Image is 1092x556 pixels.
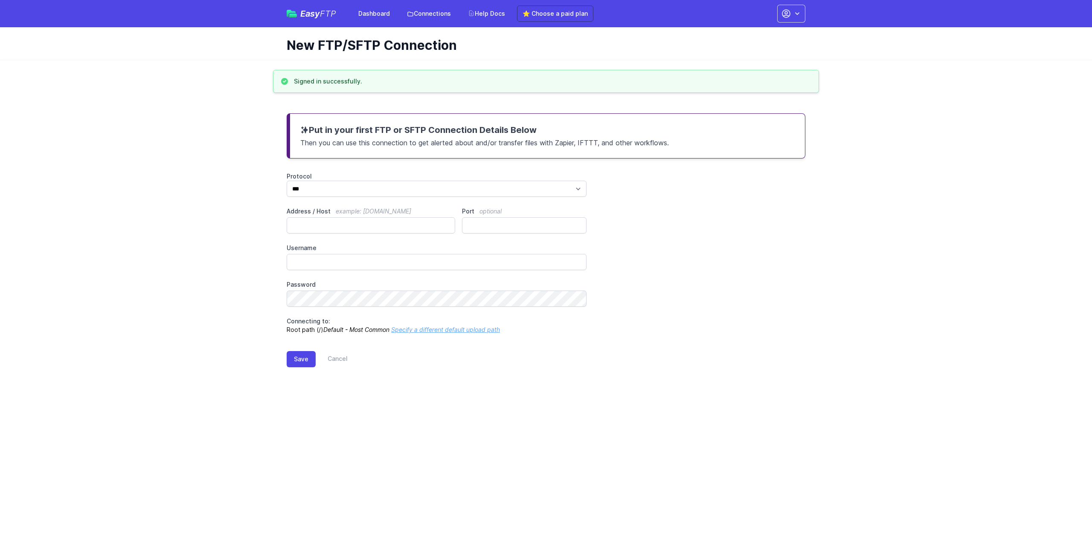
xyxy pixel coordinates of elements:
[517,6,593,22] a: ⭐ Choose a paid plan
[323,326,389,333] i: Default - Most Common
[287,317,330,325] span: Connecting to:
[462,207,587,216] label: Port
[391,326,500,333] a: Specify a different default upload path
[300,136,795,148] p: Then you can use this connection to get alerted about and/or transfer files with Zapier, IFTTT, a...
[287,317,587,334] p: Root path (/)
[479,207,502,215] span: optional
[320,9,336,19] span: FTP
[287,351,316,367] button: Save
[287,9,336,18] a: EasyFTP
[287,207,455,216] label: Address / Host
[316,351,348,367] a: Cancel
[463,6,510,21] a: Help Docs
[287,10,297,17] img: easyftp_logo.png
[287,280,587,289] label: Password
[287,244,587,252] label: Username
[287,37,799,53] h1: New FTP/SFTP Connection
[287,172,587,181] label: Protocol
[336,207,411,215] span: example: [DOMAIN_NAME]
[402,6,456,21] a: Connections
[300,9,336,18] span: Easy
[294,77,362,86] h3: Signed in successfully.
[300,124,795,136] h3: Put in your first FTP or SFTP Connection Details Below
[353,6,395,21] a: Dashboard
